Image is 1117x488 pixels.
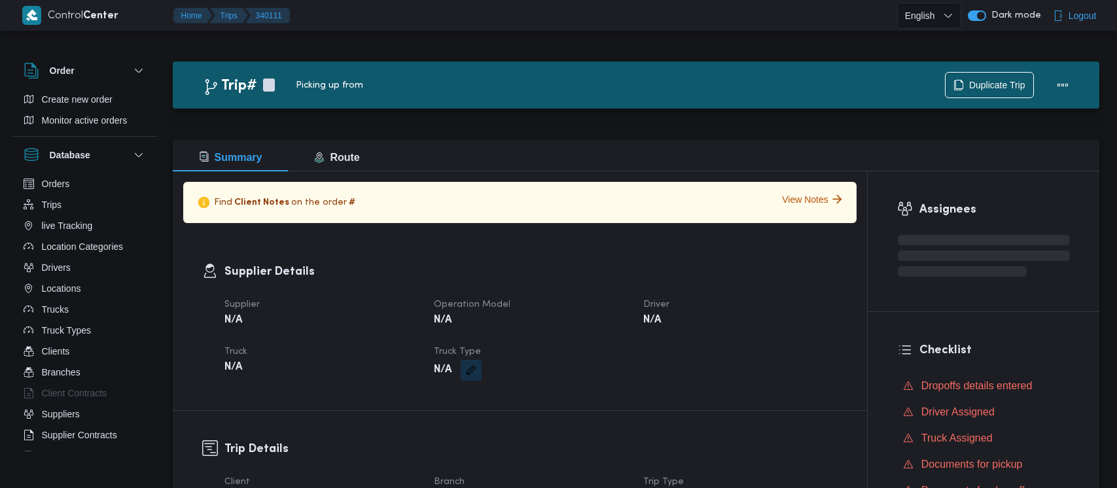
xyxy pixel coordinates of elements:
[18,236,152,257] button: Location Categories
[921,406,995,417] span: Driver Assigned
[919,201,1070,218] h3: Assignees
[18,89,152,110] button: Create new order
[18,362,152,383] button: Branches
[42,281,81,296] span: Locations
[18,215,152,236] button: live Tracking
[18,278,152,299] button: Locations
[42,176,70,192] span: Orders
[224,440,838,458] h3: Trip Details
[1050,72,1076,98] button: Actions
[42,239,124,254] span: Location Categories
[42,322,91,338] span: Truck Types
[50,147,90,163] h3: Database
[921,459,1023,470] span: Documents for pickup
[245,8,290,24] button: 340111
[898,375,1070,396] button: Dropoffs details entered
[349,198,355,208] span: #
[224,313,242,328] b: N/A
[13,173,157,457] div: Database
[296,78,945,92] div: Picking up from
[18,320,152,341] button: Truck Types
[42,302,69,317] span: Trucks
[83,11,118,21] b: Center
[24,63,147,78] button: Order
[945,72,1034,98] button: Duplicate Trip
[643,478,684,486] span: Trip Type
[24,147,147,163] button: Database
[224,360,242,375] b: N/A
[173,8,213,24] button: Home
[42,113,128,128] span: Monitor active orders
[919,341,1070,359] h3: Checklist
[18,425,152,445] button: Supplier Contracts
[1048,3,1102,29] button: Logout
[314,152,359,163] span: Route
[898,428,1070,449] button: Truck Assigned
[42,218,93,234] span: live Tracking
[13,89,157,136] div: Order
[643,313,661,328] b: N/A
[224,263,838,281] h3: Supplier Details
[194,192,357,213] p: Find on the order
[224,347,247,356] span: Truck
[42,343,70,359] span: Clients
[18,383,152,404] button: Client Contracts
[18,299,152,320] button: Trucks
[18,173,152,194] button: Orders
[921,380,1033,391] span: Dropoffs details entered
[18,404,152,425] button: Suppliers
[434,347,481,356] span: Truck Type
[224,300,260,309] span: Supplier
[42,260,71,275] span: Drivers
[18,110,152,131] button: Monitor active orders
[42,427,117,443] span: Supplier Contracts
[1069,8,1097,24] span: Logout
[210,8,248,24] button: Trips
[199,152,262,163] span: Summary
[434,300,510,309] span: Operation Model
[434,478,465,486] span: Branch
[42,448,75,464] span: Devices
[643,300,669,309] span: Driver
[42,92,113,107] span: Create new order
[18,257,152,278] button: Drivers
[224,478,250,486] span: Client
[42,406,80,422] span: Suppliers
[18,194,152,215] button: Trips
[898,454,1070,475] button: Documents for pickup
[434,313,452,328] b: N/A
[18,341,152,362] button: Clients
[986,10,1041,21] span: Dark mode
[434,362,452,378] b: N/A
[42,385,107,401] span: Client Contracts
[203,78,257,95] h2: Trip#
[782,192,846,206] button: View Notes
[42,197,62,213] span: Trips
[42,364,80,380] span: Branches
[50,63,75,78] h3: Order
[898,402,1070,423] button: Driver Assigned
[921,432,993,444] span: Truck Assigned
[234,198,289,208] span: Client Notes
[969,77,1025,93] span: Duplicate Trip
[18,445,152,466] button: Devices
[22,6,41,25] img: X8yXhbKr1z7QwAAAABJRU5ErkJggg==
